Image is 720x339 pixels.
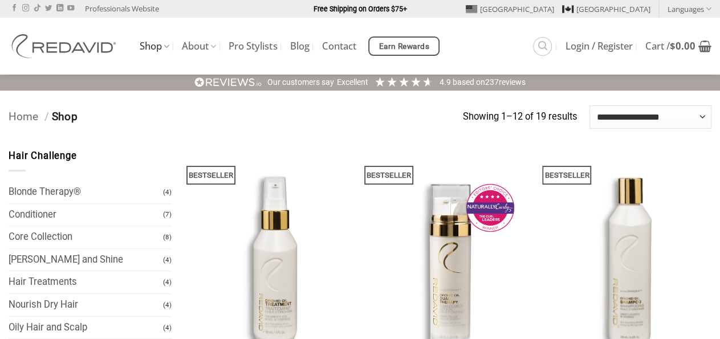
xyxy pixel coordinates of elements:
[67,5,74,13] a: Follow on YouTube
[163,295,172,315] span: (4)
[368,36,440,56] a: Earn Rewards
[56,5,63,13] a: Follow on LinkedIn
[9,110,38,123] a: Home
[562,1,650,18] a: [GEOGRAPHIC_DATA]
[9,271,163,293] a: Hair Treatments
[466,1,554,18] a: [GEOGRAPHIC_DATA]
[22,5,29,13] a: Follow on Instagram
[566,36,633,56] a: Login / Register
[440,77,453,87] span: 4.9
[140,35,169,58] a: Shop
[229,36,277,56] a: Pro Stylists
[290,36,309,56] a: Blog
[9,150,77,161] span: Hair Challenge
[182,35,216,58] a: About
[9,226,163,248] a: Core Collection
[9,249,163,271] a: [PERSON_NAME] and Shine
[379,40,429,53] span: Earn Rewards
[453,77,485,87] span: Based on
[485,77,499,87] span: 237
[9,34,123,58] img: REDAVID Salon Products | United States
[9,294,163,316] a: Nourish Dry Hair
[337,77,368,88] div: Excellent
[9,317,163,339] a: Oily Hair and Scalp
[645,34,711,59] a: View cart
[9,181,163,203] a: Blonde Therapy®
[163,182,172,202] span: (4)
[668,1,711,17] a: Languages
[267,77,334,88] div: Our customers say
[645,42,695,51] span: Cart /
[9,108,463,126] nav: Breadcrumb
[670,39,676,52] span: $
[163,272,172,292] span: (4)
[163,227,172,247] span: (8)
[566,42,633,51] span: Login / Register
[163,205,172,224] span: (7)
[322,36,356,56] a: Contact
[670,39,695,52] bdi: 0.00
[314,5,407,13] strong: Free Shipping on Orders $75+
[34,5,40,13] a: Follow on TikTok
[163,250,172,270] span: (4)
[44,110,49,123] span: /
[11,5,18,13] a: Follow on Facebook
[463,109,577,125] p: Showing 1–12 of 19 results
[45,5,52,13] a: Follow on Twitter
[533,37,552,56] a: Search
[374,76,434,88] div: 4.92 Stars
[499,77,526,87] span: reviews
[194,77,262,88] img: REVIEWS.io
[9,204,163,226] a: Conditioner
[163,318,172,338] span: (4)
[589,105,712,128] select: Shop order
